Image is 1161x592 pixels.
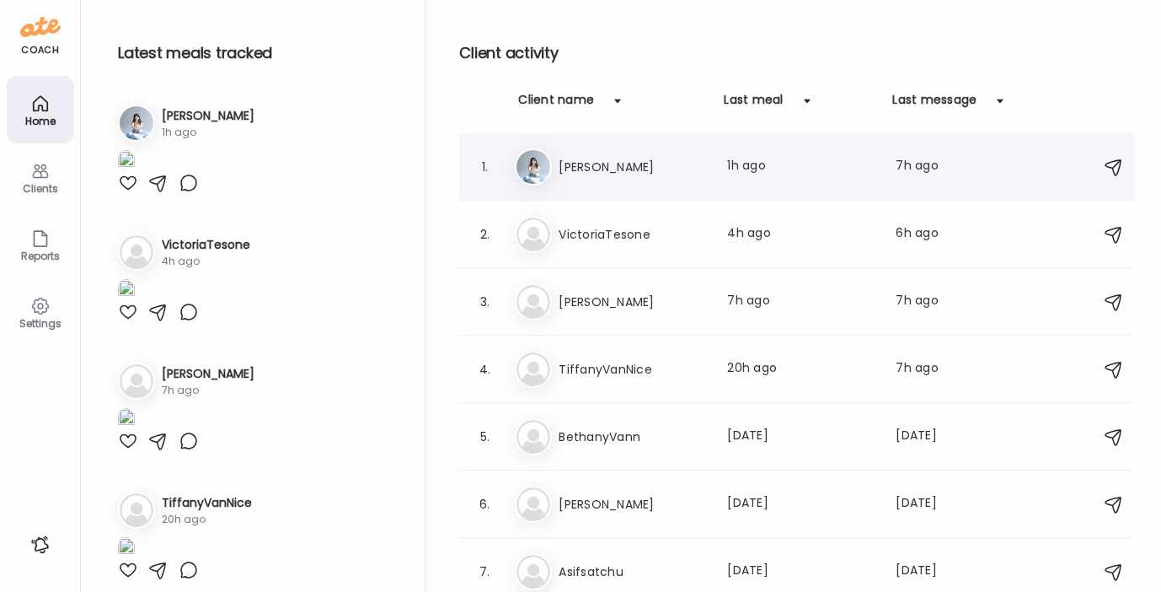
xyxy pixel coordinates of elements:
[896,224,961,245] div: 6h ago
[516,218,550,251] img: bg-avatar-default.svg
[516,353,550,386] img: bg-avatar-default.svg
[516,420,550,454] img: bg-avatar-default.svg
[516,150,550,184] img: avatars%2Fg0h3UeSMiaSutOWea2qVtuQrzdp1
[21,43,59,57] div: coach
[162,512,252,527] div: 20h ago
[10,183,71,194] div: Clients
[162,254,250,269] div: 4h ago
[559,359,707,379] h3: TiffanyVanNice
[896,292,961,312] div: 7h ago
[559,427,707,447] h3: BethanyVann
[20,13,61,40] img: ate
[559,292,707,312] h3: [PERSON_NAME]
[162,236,250,254] h3: VictoriaTesone
[118,537,135,560] img: images%2FZgJF31Rd8kYhOjF2sNOrWQwp2zj1%2FbIKc7Dj0tXxGA1cEk5ER%2FonVMk8lX6OZRPn0VHHgV_1080
[118,408,135,431] img: images%2Fvrxxq8hx67gXpjBZ45R0tDyoZHb2%2FgMvbFpKKrhuw2MZBPMz8%2FdyaxYuBrqRm3bEp6iCUV_1080
[120,106,153,140] img: avatars%2Fg0h3UeSMiaSutOWea2qVtuQrzdp1
[892,91,976,118] div: Last message
[727,359,875,379] div: 20h ago
[516,487,550,521] img: bg-avatar-default.svg
[10,116,71,126] div: Home
[727,292,875,312] div: 7h ago
[474,157,495,177] div: 1.
[896,359,961,379] div: 7h ago
[724,91,783,118] div: Last meal
[474,359,495,379] div: 4.
[727,157,875,177] div: 1h ago
[474,292,495,312] div: 3.
[727,562,875,582] div: [DATE]
[516,285,550,319] img: bg-avatar-default.svg
[10,250,71,261] div: Reports
[162,107,254,125] h3: [PERSON_NAME]
[162,383,254,398] div: 7h ago
[727,427,875,447] div: [DATE]
[518,91,594,118] div: Client name
[118,40,398,66] h2: Latest meals tracked
[118,279,135,302] img: images%2FmxiqlkSjOLc450HhRStDX6eBpyy2%2F536nUmB3dCSnGxowBXqV%2F90usSokiaBmap0jVO120_1080
[559,562,707,582] h3: Asifsatchu
[474,562,495,582] div: 7.
[896,562,961,582] div: [DATE]
[10,318,71,329] div: Settings
[559,157,707,177] h3: [PERSON_NAME]
[516,555,550,589] img: bg-avatar-default.svg
[896,157,961,177] div: 7h ago
[727,494,875,514] div: [DATE]
[896,427,961,447] div: [DATE]
[474,494,495,514] div: 6.
[559,224,707,245] h3: VictoriaTesone
[896,494,961,514] div: [DATE]
[459,40,1134,66] h2: Client activity
[120,493,153,527] img: bg-avatar-default.svg
[474,224,495,245] div: 2.
[120,364,153,398] img: bg-avatar-default.svg
[559,494,707,514] h3: [PERSON_NAME]
[118,150,135,173] img: images%2Fg0h3UeSMiaSutOWea2qVtuQrzdp1%2Fv4o6uGdpdj2tjZGzfy38%2F06ofz4pqoJlfee8Z89cn_1080
[162,125,254,140] div: 1h ago
[727,224,875,245] div: 4h ago
[120,235,153,269] img: bg-avatar-default.svg
[162,494,252,512] h3: TiffanyVanNice
[162,365,254,383] h3: [PERSON_NAME]
[474,427,495,447] div: 5.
